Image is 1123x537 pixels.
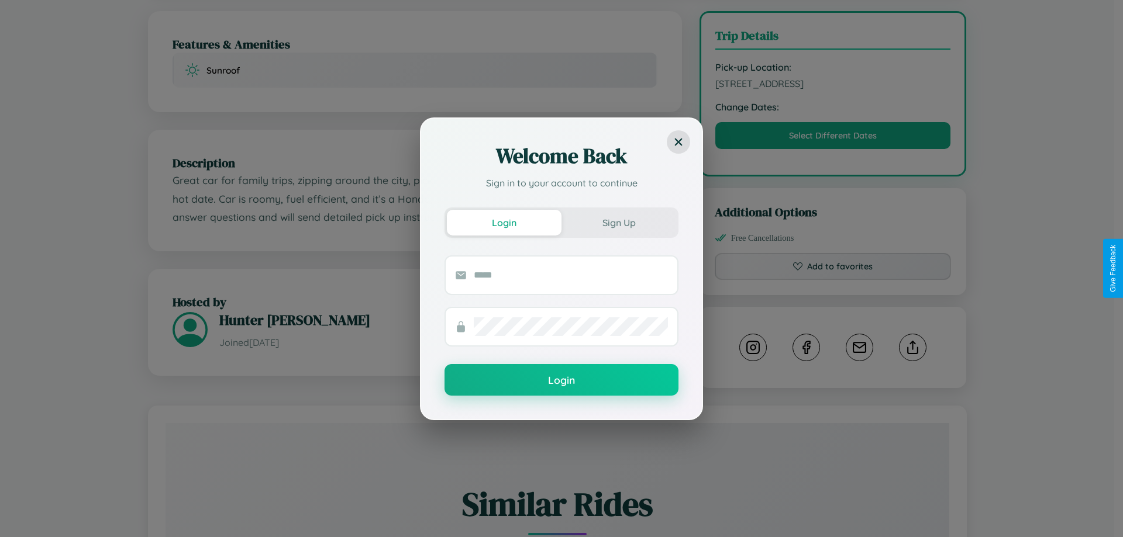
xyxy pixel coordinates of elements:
div: Give Feedback [1109,245,1117,292]
button: Sign Up [561,210,676,235]
button: Login [445,364,678,396]
h2: Welcome Back [445,142,678,170]
button: Login [447,210,561,235]
p: Sign in to your account to continue [445,176,678,190]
